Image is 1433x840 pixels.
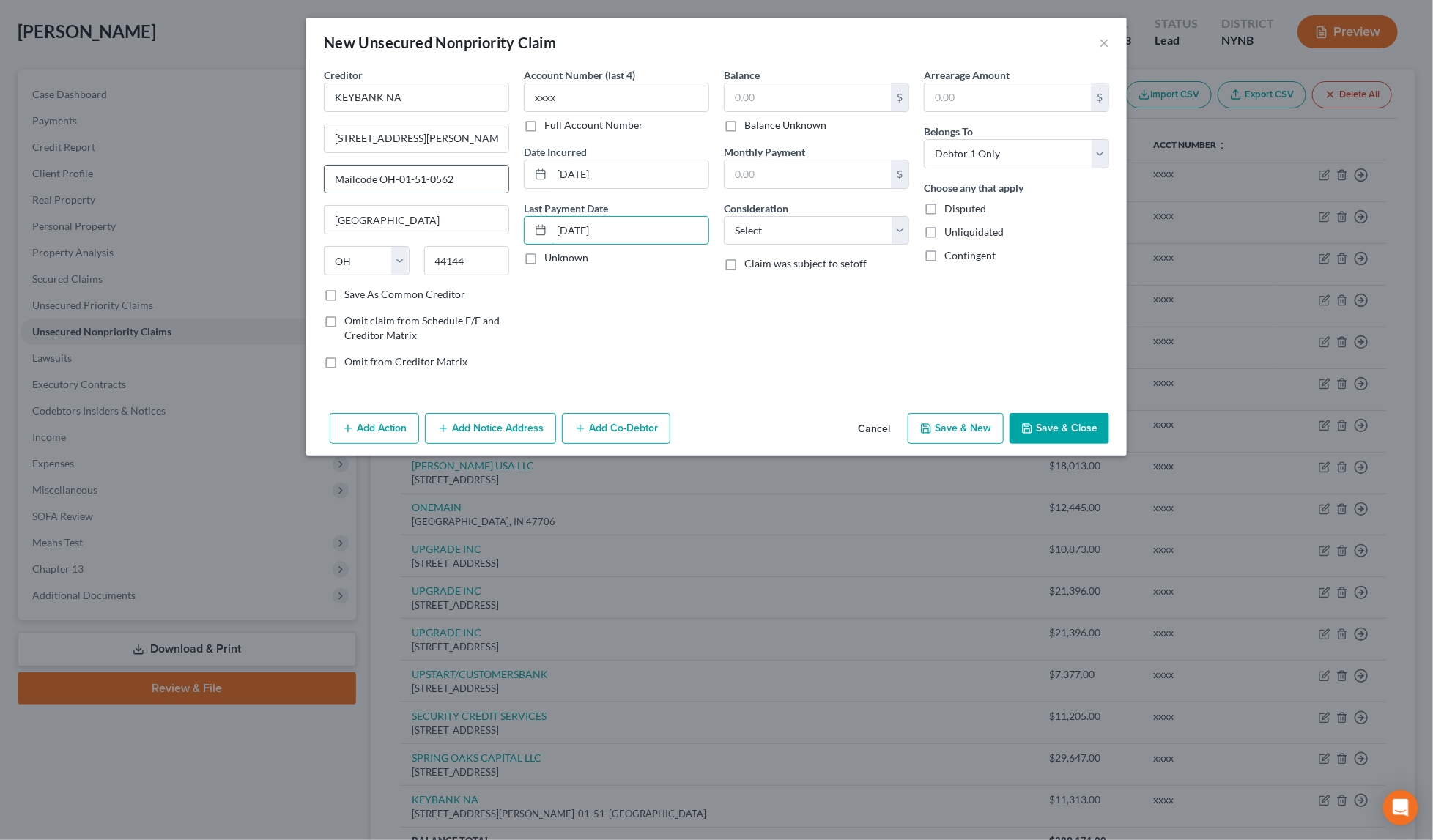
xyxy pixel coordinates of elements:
label: Choose any that apply [924,180,1023,196]
label: Consideration [724,201,788,216]
input: 0.00 [725,160,891,188]
label: Balance [724,67,760,83]
input: Enter address... [325,124,508,152]
label: Last Payment Date [524,201,608,216]
label: Unknown [544,250,588,265]
span: Belongs To [924,125,973,138]
label: Date Incurred [524,144,587,160]
label: Account Number (last 4) [524,67,635,83]
span: Disputed [944,202,986,215]
input: XXXX [524,83,709,112]
input: 0.00 [925,83,1091,111]
span: Omit claim from Schedule E/F and Creditor Matrix [344,314,500,341]
button: Add Action [330,413,419,444]
button: Add Co-Debtor [562,413,670,444]
label: Full Account Number [544,118,643,133]
span: Unliquidated [944,226,1004,238]
label: Monthly Payment [724,144,805,160]
span: Contingent [944,249,996,261]
div: $ [891,160,908,188]
button: × [1099,34,1109,51]
span: Creditor [324,69,363,81]
span: Omit from Creditor Matrix [344,355,467,368]
span: Claim was subject to setoff [744,257,867,270]
input: Enter zip... [424,246,510,275]
input: Enter city... [325,206,508,234]
input: Apt, Suite, etc... [325,166,508,193]
button: Save & New [908,413,1004,444]
div: $ [891,83,908,111]
label: Balance Unknown [744,118,826,133]
div: $ [1091,83,1108,111]
label: Arrearage Amount [924,67,1010,83]
input: MM/DD/YYYY [552,160,708,188]
button: Save & Close [1010,413,1109,444]
div: Open Intercom Messenger [1383,790,1418,825]
input: 0.00 [725,83,891,111]
button: Add Notice Address [425,413,556,444]
input: MM/DD/YYYY [552,217,708,245]
div: New Unsecured Nonpriority Claim [324,32,556,53]
label: Save As Common Creditor [344,287,465,302]
input: Search creditor by name... [324,83,509,112]
button: Cancel [846,415,902,444]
